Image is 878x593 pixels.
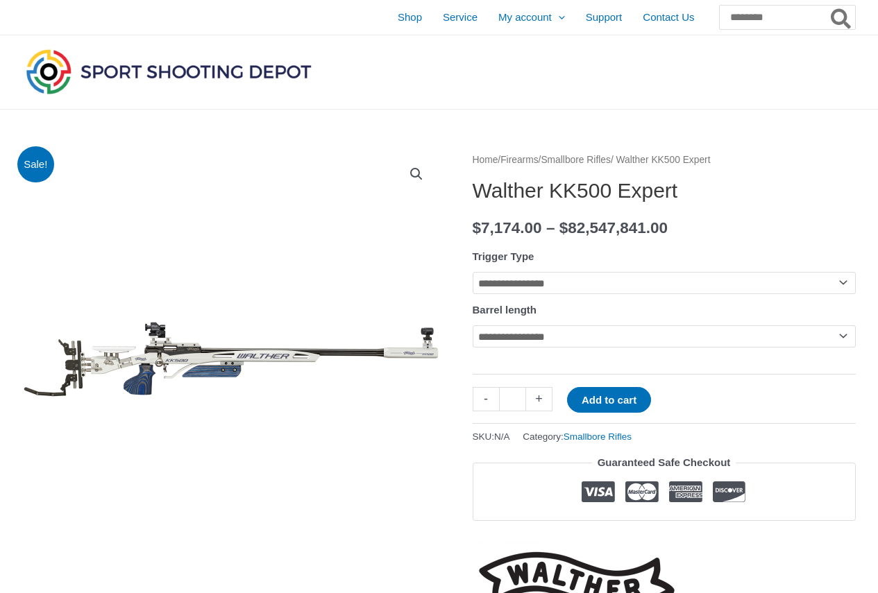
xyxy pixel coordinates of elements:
bdi: 7,174.00 [473,219,542,237]
h1: Walther KK500 Expert [473,178,856,203]
nav: Breadcrumb [473,151,856,169]
input: Product quantity [499,387,526,411]
label: Trigger Type [473,250,534,262]
span: Sale! [17,146,54,183]
button: Search [828,6,855,29]
label: Barrel length [473,304,537,316]
a: Firearms [500,155,538,165]
a: Home [473,155,498,165]
span: SKU: [473,428,510,445]
bdi: 82,547,841.00 [559,219,668,237]
span: – [546,219,555,237]
span: $ [473,219,482,237]
a: - [473,387,499,411]
span: $ [559,219,568,237]
span: N/A [494,431,510,442]
img: Sport Shooting Depot [23,46,314,97]
legend: Guaranteed Safe Checkout [592,453,736,472]
a: + [526,387,552,411]
button: Add to cart [567,387,651,413]
img: Walther KK500 Expert [23,151,439,567]
a: Smallbore Rifles [564,431,632,442]
a: View full-screen image gallery [404,162,429,187]
span: Category: [523,428,632,445]
a: Smallbore Rifles [541,155,610,165]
